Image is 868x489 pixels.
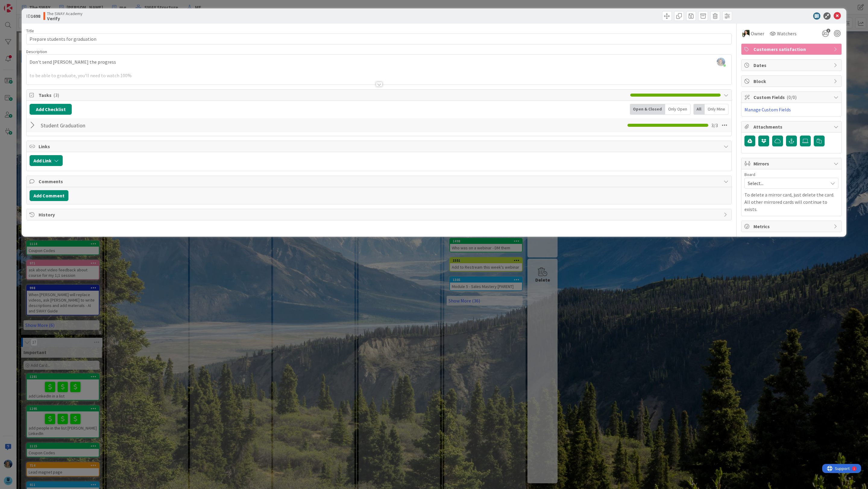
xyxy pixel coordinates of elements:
span: Attachments [753,123,831,130]
button: Add Checklist [30,104,72,115]
div: 1 [31,2,33,7]
span: ( 3 ) [53,92,59,98]
img: i2SuOMuCqKecF7EfnaxolPaBgaJc2hdG.JPEG [717,58,725,66]
span: ID [26,12,40,20]
div: Only Open [665,104,690,115]
span: Tasks [39,91,627,99]
p: To delete a mirror card, just delete the card. All other mirrored cards will continue to exists. [744,191,838,213]
span: Mirrors [753,160,831,167]
input: Add Checklist... [39,120,174,131]
span: Owner [751,30,764,37]
button: Add Link [30,155,63,166]
span: Board [744,172,755,177]
span: Dates [753,62,831,69]
span: Select... [748,179,825,187]
b: Verify [47,16,83,21]
a: Manage Custom Fields [744,107,791,113]
span: Metrics [753,223,831,230]
span: Block [753,78,831,85]
label: Title [26,28,34,34]
input: type card name here... [26,34,732,44]
span: The SWAY Academy [47,11,83,16]
span: Links [39,143,721,150]
button: Add Comment [30,190,68,201]
span: 3 / 3 [711,122,718,129]
span: ( 0/0 ) [787,94,797,100]
div: Only Mine [705,104,728,115]
b: 1698 [31,13,40,19]
div: Open & Closed [630,104,665,115]
p: Don't send [PERSON_NAME] the progress [30,59,728,66]
div: All [693,104,705,115]
span: Watchers [777,30,797,37]
span: Comments [39,178,721,185]
span: Description [26,49,47,54]
span: 3 [826,29,830,33]
span: Support [13,1,27,8]
span: Customers satisfaction [753,46,831,53]
img: AK [742,30,750,37]
span: Custom Fields [753,94,831,101]
span: History [39,211,721,218]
